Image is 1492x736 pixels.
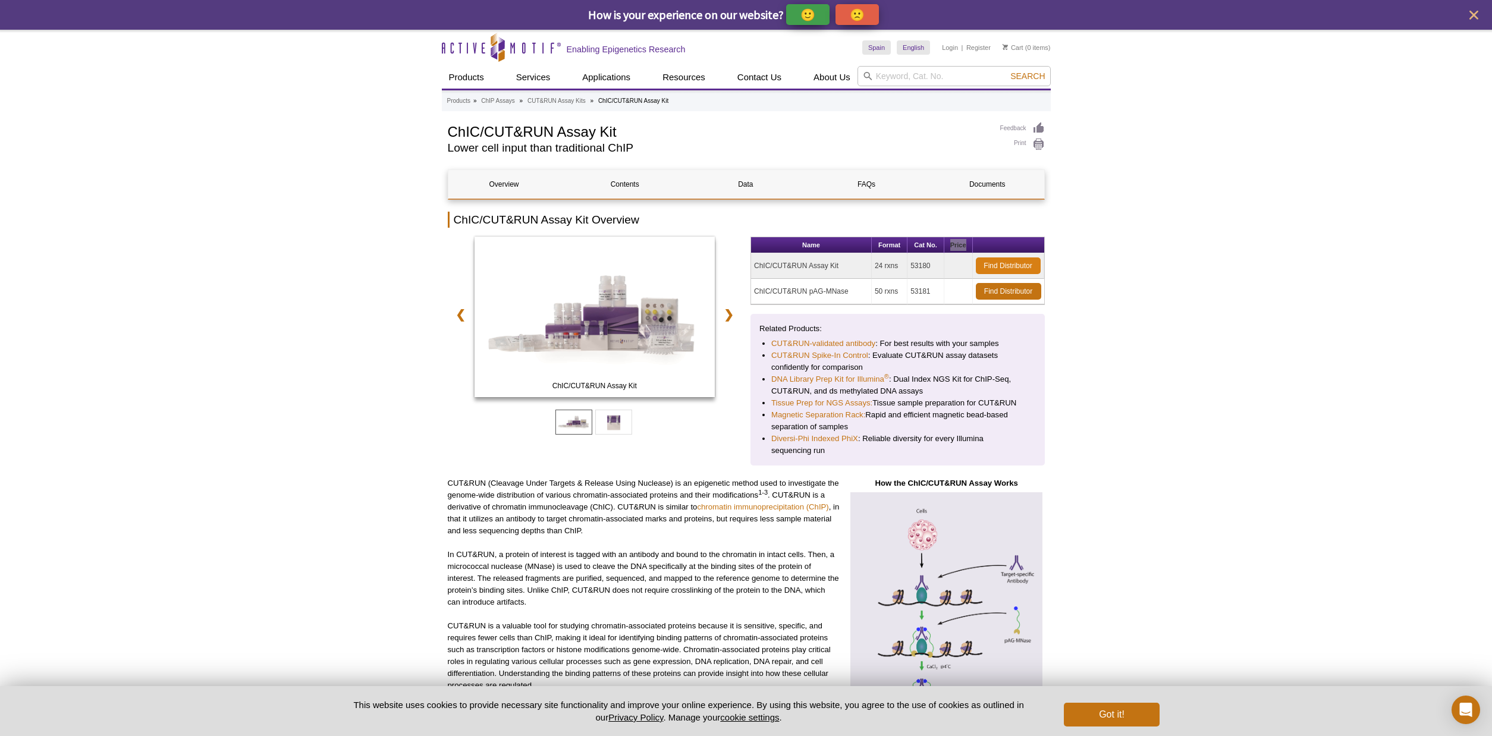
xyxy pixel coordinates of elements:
[942,43,958,52] a: Login
[475,237,715,401] a: ChIC/CUT&RUN Assay Kit
[448,212,1045,228] h2: ChIC/CUT&RUN Assay Kit Overview
[590,97,594,104] li: »
[751,253,872,279] td: ChIC/CUT&RUN Assay Kit
[1000,138,1045,151] a: Print
[811,170,922,199] a: FAQs
[1003,40,1051,55] li: (0 items)
[976,283,1041,300] a: Find Distributor
[872,279,907,304] td: 50 rxns
[872,237,907,253] th: Format
[771,350,1024,373] li: : Evaluate CUT&RUN assay datasets confidently for comparison
[527,96,586,106] a: CUT&RUN Assay Kits
[771,338,875,350] a: CUT&RUN-validated antibody
[575,66,637,89] a: Applications
[509,66,558,89] a: Services
[857,66,1051,86] input: Keyword, Cat. No.
[448,122,988,140] h1: ChIC/CUT&RUN Assay Kit
[1000,122,1045,135] a: Feedback
[1466,8,1481,23] button: close
[771,409,865,421] a: Magnetic Separation Rack:
[569,170,681,199] a: Contents
[1007,71,1048,81] button: Search
[1010,71,1045,81] span: Search
[442,66,491,89] a: Products
[907,279,944,304] td: 53181
[800,7,815,22] p: 🙂
[771,397,1024,409] li: Tissue sample preparation for CUT&RUN
[759,323,1036,335] p: Related Products:
[771,373,1024,397] li: : Dual Index NGS Kit for ChIP-Seq, CUT&RUN, and ds methylated DNA assays
[475,237,715,397] img: ChIC/CUT&RUN Assay Kit
[716,301,742,328] a: ❯
[907,253,944,279] td: 53180
[976,257,1041,274] a: Find Distributor
[962,40,963,55] li: |
[875,479,1017,487] strong: How the ChIC/CUT&RUN Assay Works
[655,66,712,89] a: Resources
[567,44,686,55] h2: Enabling Epigenetics Research
[751,279,872,304] td: ChIC/CUT&RUN pAG-MNase
[473,97,477,104] li: »
[966,43,991,52] a: Register
[598,97,668,104] li: ChIC/CUT&RUN Assay Kit
[448,549,840,608] p: In CUT&RUN, a protein of interest is tagged with an antibody and bound to the chromatin in intact...
[608,712,663,722] a: Privacy Policy
[751,237,872,253] th: Name
[588,7,784,22] span: How is your experience on our website?
[448,620,840,691] p: CUT&RUN is a valuable tool for studying chromatin-associated proteins because it is sensitive, sp...
[448,301,473,328] a: ❮
[758,489,768,496] sup: 1-3
[448,170,560,199] a: Overview
[1064,703,1159,726] button: Got it!
[448,143,988,153] h2: Lower cell input than traditional ChIP
[771,350,868,361] a: CUT&RUN Spike-In Control
[447,96,470,106] a: Products
[931,170,1043,199] a: Documents
[771,397,872,409] a: Tissue Prep for NGS Assays:
[897,40,930,55] a: English
[333,699,1045,724] p: This website uses cookies to provide necessary site functionality and improve your online experie...
[1452,696,1480,724] div: Open Intercom Messenger
[697,502,828,511] a: chromatin immunoprecipitation (ChIP)
[771,409,1024,433] li: Rapid and efficient magnetic bead-based separation of samples
[806,66,857,89] a: About Us
[481,96,515,106] a: ChIP Assays
[720,712,779,722] button: cookie settings
[850,7,865,22] p: 🙁
[771,338,1024,350] li: : For best results with your samples
[1003,43,1023,52] a: Cart
[771,373,889,385] a: DNA Library Prep Kit for Illumina®
[771,433,858,445] a: Diversi-Phi Indexed PhiX
[944,237,973,253] th: Price
[477,380,712,392] span: ChIC/CUT&RUN Assay Kit
[884,373,889,380] sup: ®
[448,477,840,537] p: CUT&RUN (Cleavage Under Targets & Release Using Nuclease) is an epigenetic method used to investi...
[907,237,944,253] th: Cat No.
[690,170,802,199] a: Data
[872,253,907,279] td: 24 rxns
[771,433,1024,457] li: : Reliable diversity for every Illumina sequencing run
[730,66,789,89] a: Contact Us
[520,97,523,104] li: »
[1003,44,1008,50] img: Your Cart
[862,40,891,55] a: Spain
